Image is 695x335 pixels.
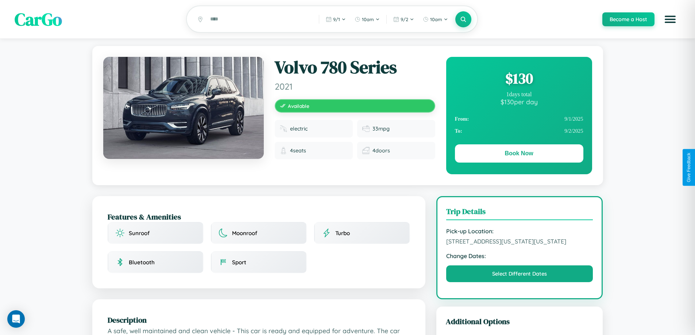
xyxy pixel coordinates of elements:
img: Fuel efficiency [362,125,370,132]
span: 10am [362,16,374,22]
h2: Description [108,315,410,325]
img: Seats [280,147,287,154]
h2: Features & Amenities [108,211,410,222]
span: 10am [430,16,442,22]
div: $ 130 [455,69,583,88]
span: CarGo [15,7,62,31]
span: 9 / 1 [333,16,340,22]
span: Available [288,103,309,109]
span: Sunroof [129,230,150,237]
button: Book Now [455,144,583,163]
span: Moonroof [232,230,257,237]
span: Bluetooth [129,259,155,266]
button: Become a Host [602,12,655,26]
div: 9 / 1 / 2025 [455,113,583,125]
img: Doors [362,147,370,154]
div: $ 130 per day [455,98,583,106]
div: Open Intercom Messenger [7,310,25,328]
span: 4 doors [372,147,390,154]
strong: Change Dates: [446,252,593,260]
h1: Volvo 780 Series [275,57,435,78]
div: Give Feedback [686,153,691,182]
span: [STREET_ADDRESS][US_STATE][US_STATE] [446,238,593,245]
strong: From: [455,116,469,122]
img: Volvo 780 Series 2021 [103,57,264,159]
button: 10am [351,13,383,25]
div: 1 days total [455,91,583,98]
span: Sport [232,259,246,266]
img: Fuel type [280,125,287,132]
span: 33 mpg [372,125,390,132]
span: 9 / 2 [401,16,408,22]
strong: To: [455,128,462,134]
button: Select Different Dates [446,265,593,282]
button: 9/2 [390,13,418,25]
strong: Pick-up Location: [446,227,593,235]
button: Open menu [660,9,680,30]
button: 10am [419,13,452,25]
div: 9 / 2 / 2025 [455,125,583,137]
button: 9/1 [322,13,350,25]
span: 2021 [275,81,435,92]
h3: Trip Details [446,206,593,220]
span: 4 seats [290,147,306,154]
h3: Additional Options [446,316,594,327]
span: electric [290,125,308,132]
span: Turbo [335,230,350,237]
